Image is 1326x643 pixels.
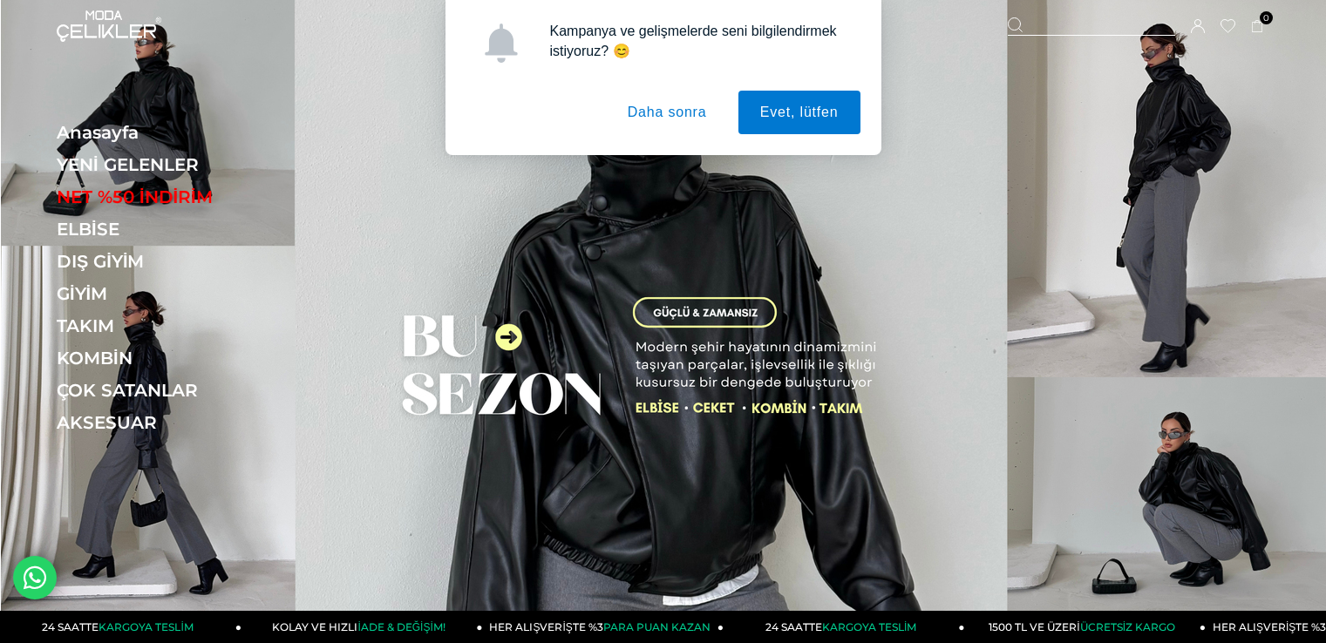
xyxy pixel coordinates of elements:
a: YENİ GELENLER [57,154,296,175]
a: DIŞ GİYİM [57,251,296,272]
span: PARA PUAN KAZAN [603,620,711,633]
a: TAKIM [57,315,296,336]
a: AKSESUAR [57,412,296,433]
img: notification icon [481,24,520,63]
button: Daha sonra [606,91,729,134]
a: ÇOK SATANLAR [57,380,296,401]
a: KOMBİN [57,348,296,369]
a: NET %50 İNDİRİM [57,186,296,207]
a: 24 SAATTEKARGOYA TESLİM [724,611,965,643]
a: 1500 TL VE ÜZERİÜCRETSİZ KARGO [965,611,1207,643]
div: Kampanya ve gelişmelerde seni bilgilendirmek istiyoruz? 😊 [536,21,860,61]
a: KOLAY VE HIZLIİADE & DEĞİŞİM! [241,611,483,643]
span: KARGOYA TESLİM [822,620,916,633]
a: 24 SAATTEKARGOYA TESLİM [1,611,242,643]
span: ÜCRETSİZ KARGO [1080,620,1175,633]
a: GİYİM [57,283,296,304]
span: KARGOYA TESLİM [99,620,193,633]
a: ELBİSE [57,219,296,240]
span: İADE & DEĞİŞİM! [357,620,445,633]
button: Evet, lütfen [738,91,860,134]
a: HER ALIŞVERİŞTE %3PARA PUAN KAZAN [483,611,724,643]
